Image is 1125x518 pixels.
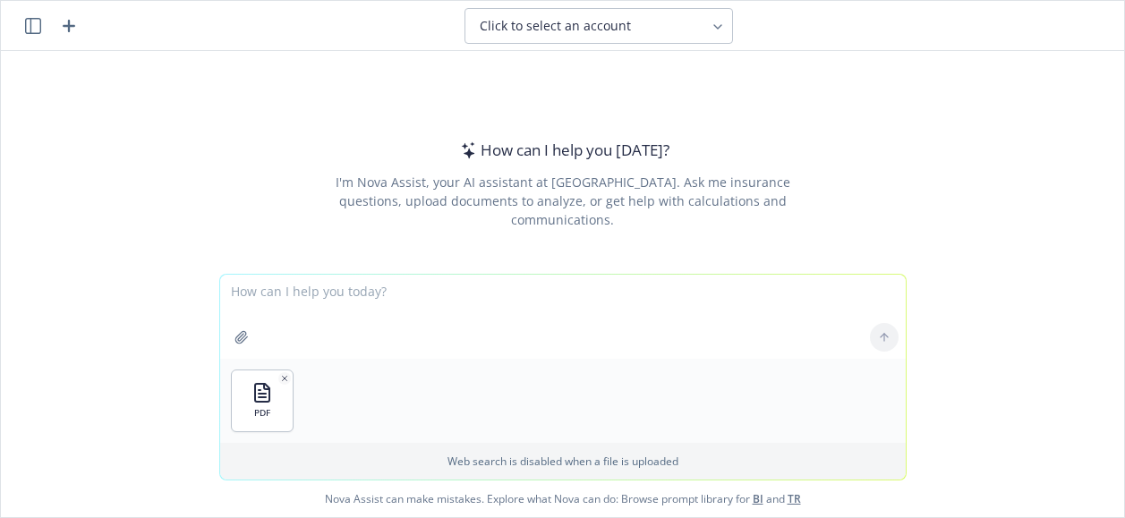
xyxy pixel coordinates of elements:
[753,491,763,506] a: BI
[311,173,814,229] div: I'm Nova Assist, your AI assistant at [GEOGRAPHIC_DATA]. Ask me insurance questions, upload docum...
[231,454,895,469] p: Web search is disabled when a file is uploaded
[232,370,293,431] button: PDF
[464,8,733,44] button: Click to select an account
[456,139,669,162] div: How can I help you [DATE]?
[254,407,270,419] span: PDF
[788,491,801,506] a: TR
[480,17,631,35] span: Click to select an account
[8,480,1117,517] span: Nova Assist can make mistakes. Explore what Nova can do: Browse prompt library for and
